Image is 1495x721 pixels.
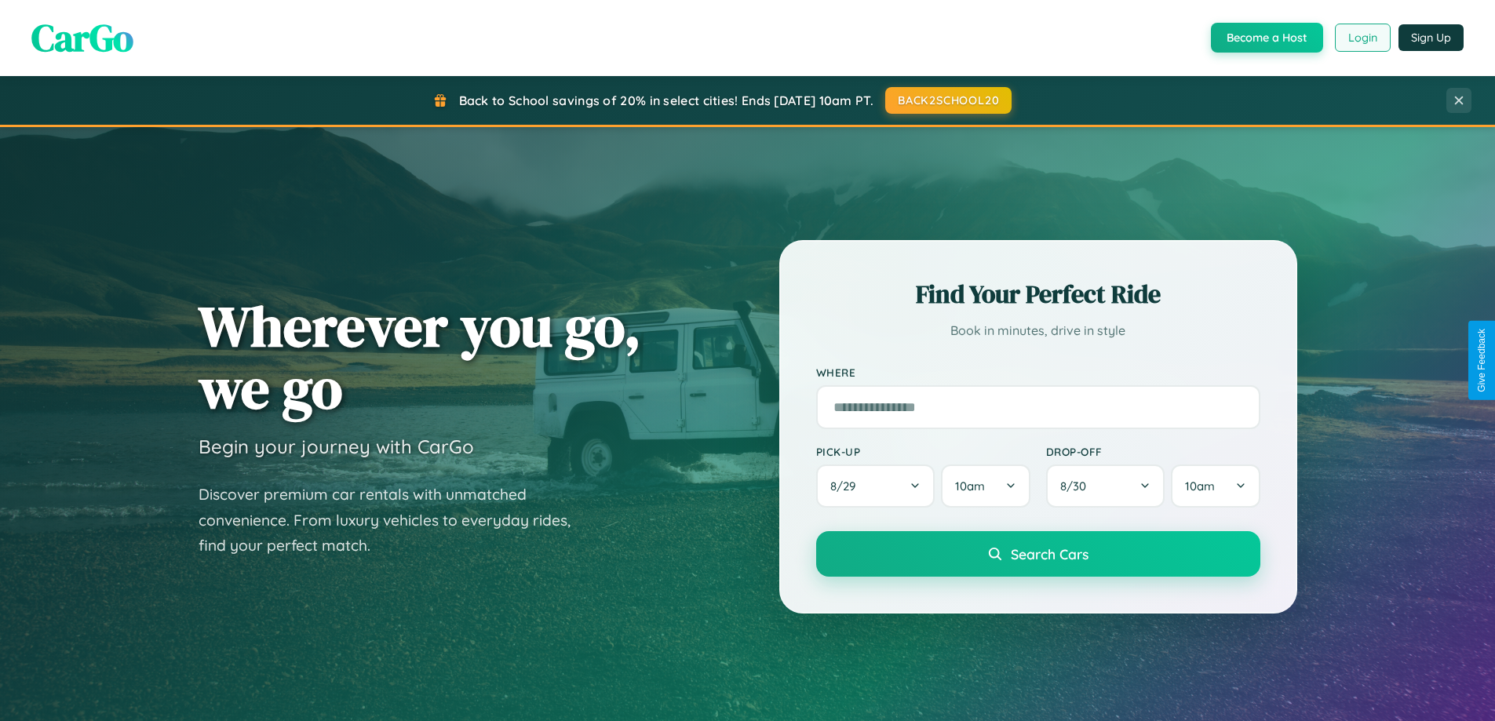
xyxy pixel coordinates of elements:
label: Pick-up [816,445,1030,458]
button: Search Cars [816,531,1260,577]
label: Where [816,366,1260,379]
span: 10am [1185,479,1215,493]
span: 8 / 29 [830,479,863,493]
button: 10am [1171,464,1260,508]
span: Search Cars [1011,545,1088,563]
h1: Wherever you go, we go [199,295,641,419]
span: 10am [955,479,985,493]
p: Discover premium car rentals with unmatched convenience. From luxury vehicles to everyday rides, ... [199,482,591,559]
p: Book in minutes, drive in style [816,319,1260,342]
label: Drop-off [1046,445,1260,458]
button: Login [1335,24,1391,52]
button: BACK2SCHOOL20 [885,87,1012,114]
button: 10am [941,464,1030,508]
h3: Begin your journey with CarGo [199,435,474,458]
span: Back to School savings of 20% in select cities! Ends [DATE] 10am PT. [459,93,873,108]
button: Sign Up [1398,24,1464,51]
div: Give Feedback [1476,329,1487,392]
button: Become a Host [1211,23,1323,53]
button: 8/30 [1046,464,1165,508]
span: CarGo [31,12,133,64]
span: 8 / 30 [1060,479,1094,493]
button: 8/29 [816,464,935,508]
h2: Find Your Perfect Ride [816,277,1260,311]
